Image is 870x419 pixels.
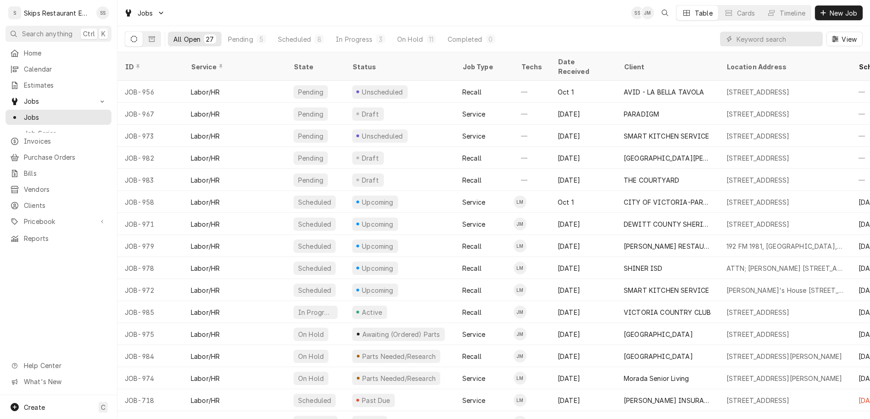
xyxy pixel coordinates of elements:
[297,396,332,405] div: Scheduled
[514,218,526,230] div: Jason Marroquin's Avatar
[361,87,404,97] div: Unscheduled
[117,125,183,147] div: JOB-973
[624,307,711,317] div: VICTORIA COUNTRY CLUB
[695,8,713,18] div: Table
[462,330,485,339] div: Service
[514,196,526,208] div: Longino Monroe's Avatar
[550,257,616,279] div: [DATE]
[191,131,220,141] div: Labor/HR
[361,219,395,229] div: Upcoming
[624,374,689,383] div: Morada Senior Living
[514,262,526,274] div: Longino Monroe's Avatar
[514,284,526,296] div: LM
[297,285,332,295] div: Scheduled
[514,372,526,385] div: Longino Monroe's Avatar
[83,29,95,39] span: Ctrl
[6,126,111,141] a: Job Series
[631,6,644,19] div: SS
[117,213,183,235] div: JOB-971
[514,81,550,103] div: —
[514,240,526,252] div: Longino Monroe's Avatar
[352,62,446,72] div: Status
[550,191,616,213] div: Oct 1
[297,330,325,339] div: On Hold
[6,26,111,42] button: Search anythingCtrlK
[726,396,790,405] div: [STREET_ADDRESS]
[514,262,526,274] div: LM
[462,396,485,405] div: Service
[117,191,183,213] div: JOB-958
[117,81,183,103] div: JOB-956
[360,307,383,317] div: Active
[624,62,710,72] div: Client
[624,396,712,405] div: [PERSON_NAME] INSURANCE
[24,8,91,18] div: Skips Restaurant Equipment
[117,147,183,169] div: JOB-982
[514,306,526,318] div: Jason Marroquin's Avatar
[514,306,526,318] div: JM
[624,87,704,97] div: AVID - LA BELLA TAVOLA
[361,131,404,141] div: Unscheduled
[191,374,220,383] div: Labor/HR
[521,62,543,72] div: Techs
[24,64,107,74] span: Calendar
[550,235,616,257] div: [DATE]
[462,263,482,273] div: Recall
[117,389,183,411] div: JOB-718
[24,80,107,90] span: Estimates
[297,307,334,317] div: In Progress
[550,169,616,191] div: [DATE]
[191,197,220,207] div: Labor/HR
[361,285,395,295] div: Upcoming
[24,112,107,122] span: Jobs
[117,257,183,279] div: JOB-978
[297,219,332,229] div: Scheduled
[726,175,790,185] div: [STREET_ADDRESS]
[550,279,616,301] div: [DATE]
[361,352,437,361] div: Parts Needed/Research
[24,217,93,226] span: Pricebook
[514,218,526,230] div: JM
[6,134,111,149] a: Invoices
[514,372,526,385] div: LM
[514,350,526,363] div: Jason Marroquin's Avatar
[726,62,842,72] div: Location Address
[514,169,550,191] div: —
[550,345,616,367] div: [DATE]
[631,6,644,19] div: Shan Skipper's Avatar
[191,307,220,317] div: Labor/HR
[550,301,616,323] div: [DATE]
[96,6,109,19] div: Shan Skipper's Avatar
[24,136,107,146] span: Invoices
[624,285,709,295] div: SMART KITCHEN SERVICE
[361,263,395,273] div: Upcoming
[101,29,105,39] span: K
[6,110,111,125] a: Jobs
[378,34,383,44] div: 3
[24,403,45,411] span: Create
[428,34,434,44] div: 11
[191,62,277,72] div: Service
[6,45,111,61] a: Home
[550,213,616,235] div: [DATE]
[6,198,111,213] a: Clients
[360,175,380,185] div: Draft
[24,234,107,243] span: Reports
[514,240,526,252] div: LM
[641,6,654,19] div: Jason Marroquin's Avatar
[462,197,485,207] div: Service
[726,197,790,207] div: [STREET_ADDRESS]
[550,81,616,103] div: Oct 1
[138,8,153,18] span: Jobs
[8,6,21,19] div: S
[462,175,482,185] div: Recall
[641,6,654,19] div: JM
[624,219,712,229] div: DEWITT COUNTY SHERIFF DEP
[101,402,105,412] span: C
[726,352,842,361] div: [STREET_ADDRESS][PERSON_NAME]
[624,330,693,339] div: [GEOGRAPHIC_DATA]
[117,345,183,367] div: JOB-984
[462,241,482,251] div: Recall
[6,182,111,197] a: Vendors
[558,57,607,76] div: Date Received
